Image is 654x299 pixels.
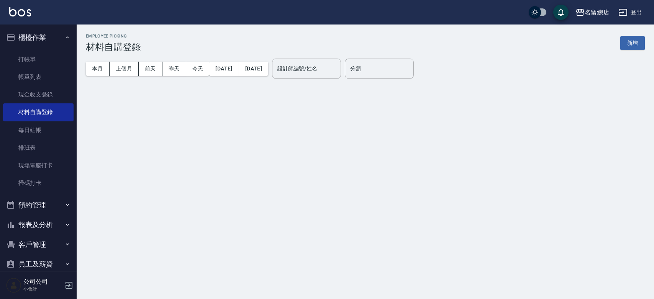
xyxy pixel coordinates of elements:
[620,39,645,46] a: 新增
[3,28,74,47] button: 櫃檯作業
[3,215,74,235] button: 報表及分析
[86,34,141,39] h2: Employee Picking
[239,62,268,76] button: [DATE]
[3,235,74,255] button: 客戶管理
[110,62,139,76] button: 上個月
[3,103,74,121] a: 材料自購登錄
[553,5,569,20] button: save
[162,62,186,76] button: 昨天
[3,86,74,103] a: 現金收支登錄
[86,62,110,76] button: 本月
[620,36,645,50] button: 新增
[186,62,210,76] button: 今天
[3,68,74,86] a: 帳單列表
[23,286,62,292] p: 小會計
[3,254,74,274] button: 員工及薪資
[209,62,239,76] button: [DATE]
[23,278,62,286] h5: 公司公司
[3,121,74,139] a: 每日結帳
[139,62,162,76] button: 前天
[585,8,609,17] div: 名留總店
[3,139,74,157] a: 排班表
[572,5,612,20] button: 名留總店
[6,278,21,293] img: Person
[3,157,74,174] a: 現場電腦打卡
[9,7,31,16] img: Logo
[86,42,141,52] h3: 材料自購登錄
[3,195,74,215] button: 預約管理
[3,174,74,192] a: 掃碼打卡
[615,5,645,20] button: 登出
[3,51,74,68] a: 打帳單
